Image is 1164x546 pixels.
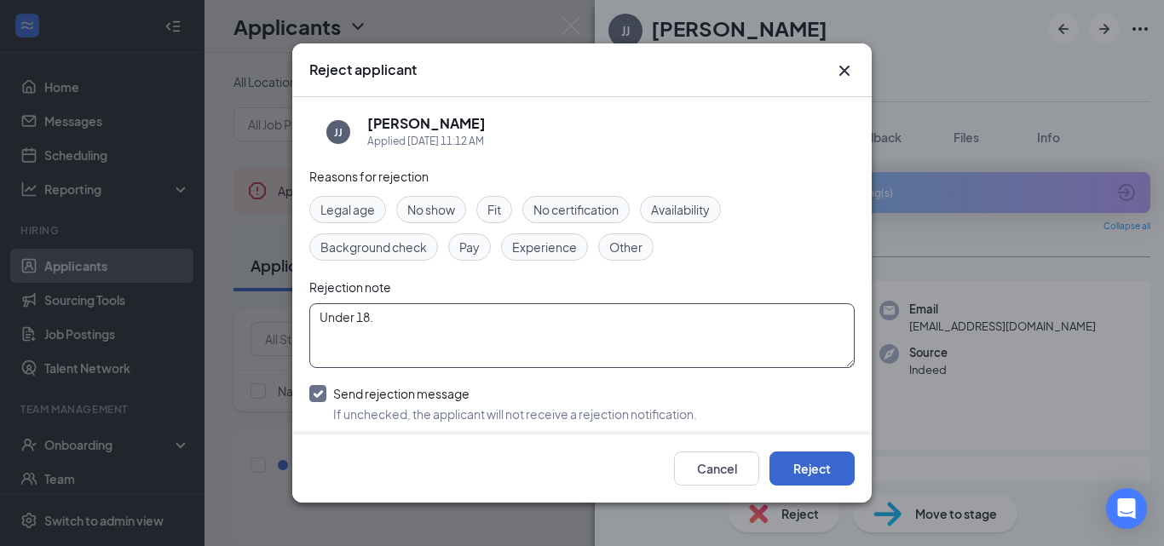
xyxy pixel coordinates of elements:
[609,238,643,256] span: Other
[407,200,455,219] span: No show
[367,133,486,150] div: Applied [DATE] 11:12 AM
[367,114,486,133] h5: [PERSON_NAME]
[834,60,855,81] button: Close
[309,169,429,184] span: Reasons for rejection
[320,238,427,256] span: Background check
[674,451,759,486] button: Cancel
[1106,488,1147,529] div: Open Intercom Messenger
[309,303,855,368] textarea: Under 18.
[309,279,391,295] span: Rejection note
[309,60,417,79] h3: Reject applicant
[320,200,375,219] span: Legal age
[769,451,855,486] button: Reject
[651,200,710,219] span: Availability
[512,238,577,256] span: Experience
[459,238,480,256] span: Pay
[533,200,619,219] span: No certification
[834,60,855,81] svg: Cross
[487,200,501,219] span: Fit
[334,125,343,140] div: JJ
